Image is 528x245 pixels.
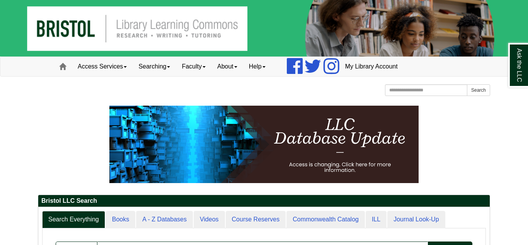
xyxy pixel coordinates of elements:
a: Books [106,211,135,228]
a: Help [243,57,271,76]
a: Videos [194,211,225,228]
a: My Library Account [339,57,404,76]
a: Searching [133,57,176,76]
a: A - Z Databases [136,211,193,228]
a: Search Everything [42,211,105,228]
a: Journal Look-Up [387,211,445,228]
a: Access Services [72,57,133,76]
a: Faculty [176,57,211,76]
button: Search [467,84,490,96]
a: Course Reserves [226,211,286,228]
img: HTML tutorial [109,106,419,183]
a: ILL [366,211,387,228]
a: About [211,57,243,76]
a: Commonwealth Catalog [286,211,365,228]
h2: Bristol LLC Search [38,195,490,207]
